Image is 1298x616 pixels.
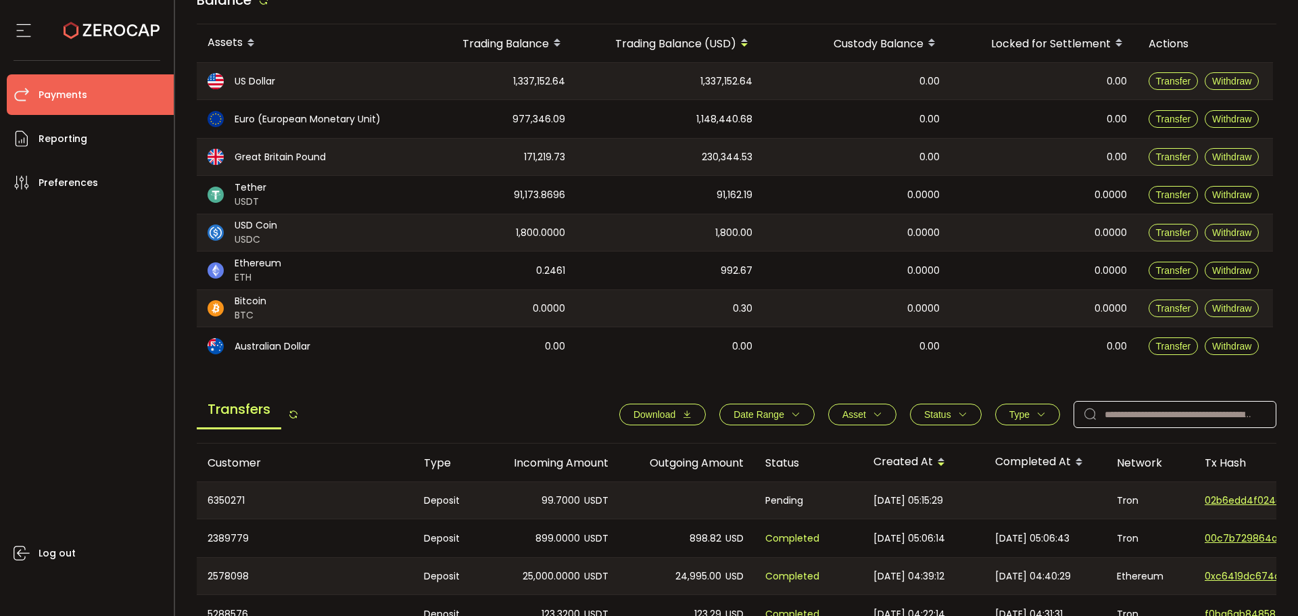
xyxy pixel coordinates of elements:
[1212,227,1251,238] span: Withdraw
[197,455,413,471] div: Customer
[873,531,945,546] span: [DATE] 05:06:14
[208,300,224,316] img: btc_portfolio.svg
[1107,339,1127,354] span: 0.00
[1095,301,1127,316] span: 0.0000
[690,531,721,546] span: 898.82
[208,73,224,89] img: usd_portfolio.svg
[873,569,944,584] span: [DATE] 04:39:12
[1205,110,1259,128] button: Withdraw
[1156,227,1191,238] span: Transfer
[197,391,281,429] span: Transfers
[584,531,608,546] span: USDT
[1149,72,1199,90] button: Transfer
[1149,337,1199,355] button: Transfer
[235,339,310,354] span: Australian Dollar
[39,544,76,563] span: Log out
[1212,76,1251,87] span: Withdraw
[208,149,224,165] img: gbp_portfolio.svg
[235,233,277,247] span: USDC
[675,569,721,584] span: 24,995.00
[1205,337,1259,355] button: Withdraw
[1140,470,1298,616] iframe: Chat Widget
[39,85,87,105] span: Payments
[1205,300,1259,317] button: Withdraw
[197,519,413,557] div: 2389779
[995,569,1071,584] span: [DATE] 04:40:29
[721,263,752,279] span: 992.67
[1212,303,1251,314] span: Withdraw
[1149,148,1199,166] button: Transfer
[765,493,803,508] span: Pending
[907,301,940,316] span: 0.0000
[235,150,326,164] span: Great Britain Pound
[919,112,940,127] span: 0.00
[1095,187,1127,203] span: 0.0000
[619,404,706,425] button: Download
[1205,148,1259,166] button: Withdraw
[725,569,744,584] span: USD
[924,409,951,420] span: Status
[235,112,381,126] span: Euro (European Monetary Unit)
[514,187,565,203] span: 91,173.8696
[516,225,565,241] span: 1,800.0000
[951,32,1138,55] div: Locked for Settlement
[1156,265,1191,276] span: Transfer
[919,149,940,165] span: 0.00
[1095,263,1127,279] span: 0.0000
[910,404,982,425] button: Status
[907,225,940,241] span: 0.0000
[413,519,484,557] div: Deposit
[1212,114,1251,124] span: Withdraw
[535,531,580,546] span: 899.0000
[208,111,224,127] img: eur_portfolio.svg
[995,531,1069,546] span: [DATE] 05:06:43
[1212,265,1251,276] span: Withdraw
[235,195,266,209] span: USDT
[1106,455,1194,471] div: Network
[1205,262,1259,279] button: Withdraw
[235,181,266,195] span: Tether
[1009,409,1030,420] span: Type
[533,301,565,316] span: 0.0000
[863,451,984,474] div: Created At
[545,339,565,354] span: 0.00
[197,558,413,594] div: 2578098
[208,338,224,354] img: aud_portfolio.svg
[1212,189,1251,200] span: Withdraw
[919,74,940,89] span: 0.00
[765,531,819,546] span: Completed
[524,149,565,165] span: 171,219.73
[406,32,576,55] div: Trading Balance
[235,270,281,285] span: ETH
[715,225,752,241] span: 1,800.00
[1107,74,1127,89] span: 0.00
[919,339,940,354] span: 0.00
[1205,186,1259,204] button: Withdraw
[1107,149,1127,165] span: 0.00
[633,409,675,420] span: Download
[584,569,608,584] span: USDT
[235,294,266,308] span: Bitcoin
[1138,36,1273,51] div: Actions
[732,339,752,354] span: 0.00
[696,112,752,127] span: 1,148,440.68
[584,493,608,508] span: USDT
[763,32,951,55] div: Custody Balance
[413,482,484,519] div: Deposit
[413,558,484,594] div: Deposit
[828,404,896,425] button: Asset
[536,263,565,279] span: 0.2461
[576,32,763,55] div: Trading Balance (USD)
[208,262,224,279] img: eth_portfolio.svg
[1212,341,1251,352] span: Withdraw
[512,112,565,127] span: 977,346.09
[619,455,754,471] div: Outgoing Amount
[1095,225,1127,241] span: 0.0000
[484,455,619,471] div: Incoming Amount
[1149,262,1199,279] button: Transfer
[235,74,275,89] span: US Dollar
[1156,303,1191,314] span: Transfer
[197,32,406,55] div: Assets
[984,451,1106,474] div: Completed At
